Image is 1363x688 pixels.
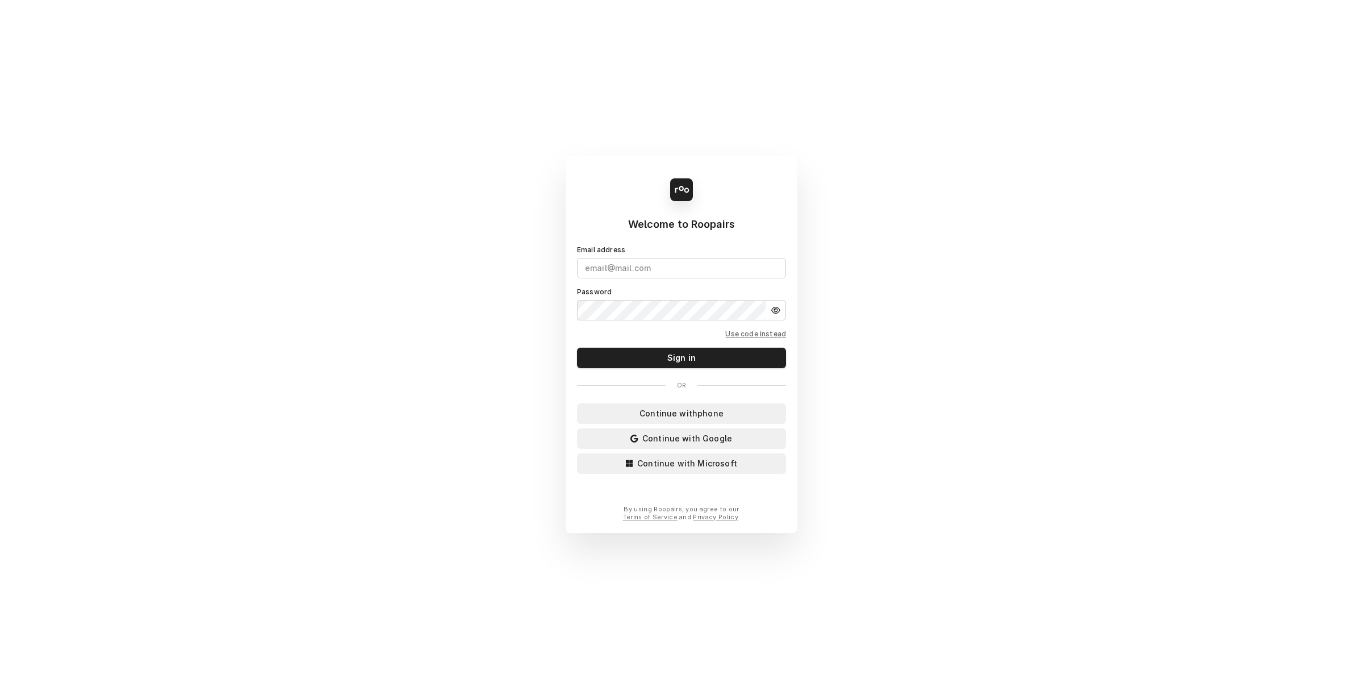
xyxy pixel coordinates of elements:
label: Password [577,287,612,297]
button: Continue withphone [577,403,786,424]
div: By using Roopairs, you agree to our and . [618,506,745,522]
span: Continue with Google [640,433,734,444]
a: Privacy Policy [693,514,738,521]
div: Or [577,382,786,390]
input: email@mail.com [577,258,786,278]
button: Continue with Google [577,428,786,449]
span: Continue with phone [637,408,726,419]
a: Go to Email and code form [725,330,786,339]
span: Continue with Microsoft [635,458,739,469]
a: Terms of Service [623,514,678,521]
button: Sign in [577,348,786,368]
div: Welcome to Roopairs [577,217,786,232]
button: Continue with Microsoft [577,453,786,474]
label: Email address [577,245,625,255]
span: Sign in [665,352,698,364]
